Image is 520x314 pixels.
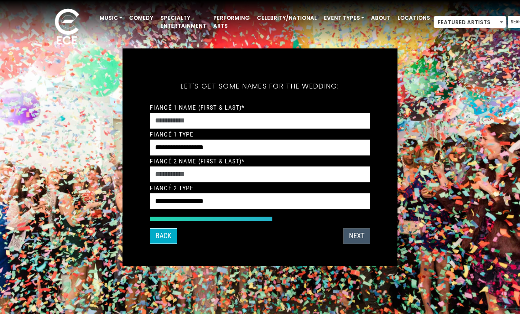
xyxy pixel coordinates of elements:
label: Fiancé 1 Type [150,130,194,138]
a: Music [96,11,126,26]
a: Celebrity/National [253,11,320,26]
a: Performing Arts [210,11,253,33]
label: Fiancé 1 Name (First & Last)* [150,103,245,111]
h5: Let's get some names for the wedding: [150,70,370,102]
a: About [368,11,394,26]
label: Fiancé 2 Type [150,184,194,192]
img: ece_new_logo_whitev2-1.png [45,6,89,49]
button: Next [343,228,370,244]
button: Back [150,228,177,244]
a: Event Types [320,11,368,26]
a: Comedy [126,11,157,26]
label: Fiancé 2 Name (First & Last)* [150,157,245,165]
span: Featured Artists [434,16,506,29]
span: Featured Artists [434,16,506,28]
a: Locations [394,11,434,26]
a: Specialty Entertainment [157,11,210,33]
